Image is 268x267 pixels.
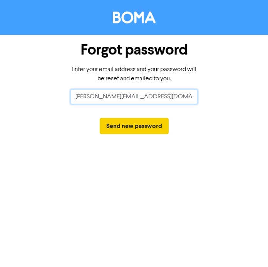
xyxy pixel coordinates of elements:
[100,118,169,134] button: Send new password
[229,230,268,267] iframe: Chat Widget
[113,12,156,23] img: BOMA Logo
[70,41,198,59] h1: Forgot password
[70,65,198,83] p: Enter your email address and your password will be reset and emailed to you.
[70,90,198,104] input: Email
